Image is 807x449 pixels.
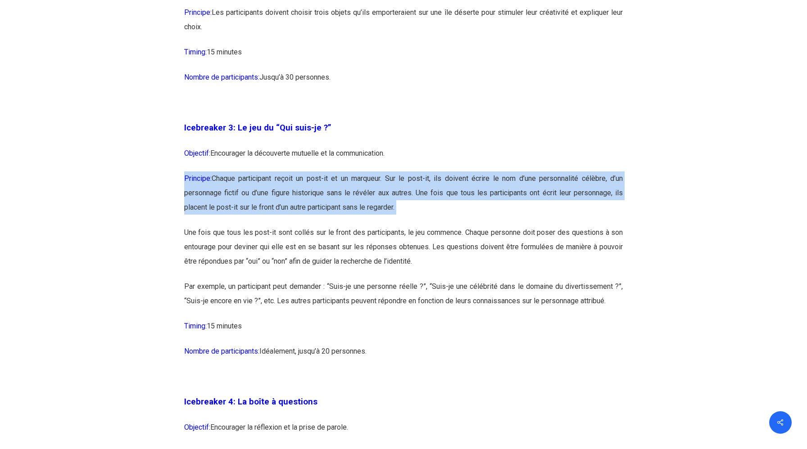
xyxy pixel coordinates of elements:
span: Icebreaker 3: Le jeu du “Qui suis-je ?” [184,123,331,133]
p: 15 minutes [184,45,623,70]
p: Chaque participant reçoit un post-it et un marqueur. Sur le post-it, ils doivent écrire le nom d’... [184,171,623,225]
span: Icebreaker 4: La boîte à questions [184,397,317,407]
span: Objectif: [184,423,210,431]
p: Encourager la réflexion et la prise de parole. [184,420,623,445]
span: Principe: [184,174,212,183]
p: Encourager la découverte mutuelle et la communication. [184,146,623,171]
p: Les participants doivent choisir trois objets qu’ils emporteraient sur une île déserte pour stimu... [184,5,623,45]
span: Principe: [184,8,212,17]
span: Timing: [184,322,207,330]
p: Jusqu’à 30 personnes. [184,70,623,95]
span: Nombre de participants: [184,73,259,81]
span: Objectif: [184,149,210,157]
p: 15 minutes [184,319,623,344]
span: Timing: [184,48,207,56]
p: Une fois que tous les post-it sont collés sur le front des participants, le jeu commence. Chaque ... [184,225,623,279]
p: Par exemple, un participant peut demander : “Suis-je une personne réelle ?”, “Suis-je une célébri... [184,279,623,319]
p: Idéalement, jusqu’à 20 personnes. [184,344,623,369]
span: Nombre de participants: [184,347,259,355]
